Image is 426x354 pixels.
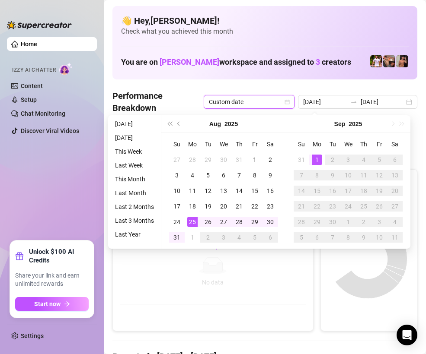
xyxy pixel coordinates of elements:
[359,217,369,227] div: 2
[340,168,356,183] td: 2025-09-10
[200,230,216,245] td: 2025-09-02
[372,168,387,183] td: 2025-09-12
[21,127,79,134] a: Discover Viral Videos
[200,199,216,214] td: 2025-08-19
[185,136,200,152] th: Mo
[247,214,263,230] td: 2025-08-29
[112,202,157,212] li: Last 2 Months
[265,217,275,227] div: 30
[231,152,247,168] td: 2025-07-31
[172,186,182,196] div: 10
[265,155,275,165] div: 2
[169,168,185,183] td: 2025-08-03
[234,186,244,196] div: 14
[263,136,278,152] th: Sa
[359,232,369,243] div: 9
[312,186,322,196] div: 15
[218,217,229,227] div: 27
[265,170,275,180] div: 9
[312,232,322,243] div: 6
[169,230,185,245] td: 2025-08-31
[250,232,260,243] div: 5
[325,183,340,199] td: 2025-09-16
[234,232,244,243] div: 4
[247,199,263,214] td: 2025-08-22
[397,325,417,345] div: Open Intercom Messenger
[231,183,247,199] td: 2025-08-14
[247,183,263,199] td: 2025-08-15
[296,217,307,227] div: 28
[216,168,231,183] td: 2025-08-06
[209,95,289,108] span: Custom date
[216,214,231,230] td: 2025-08-27
[359,201,369,212] div: 25
[356,152,372,168] td: 2025-09-04
[359,186,369,196] div: 18
[374,155,384,165] div: 5
[12,66,56,74] span: Izzy AI Chatter
[263,183,278,199] td: 2025-08-16
[327,170,338,180] div: 9
[294,183,309,199] td: 2025-09-14
[265,201,275,212] div: 23
[316,57,320,66] span: 3
[200,152,216,168] td: 2025-07-29
[374,232,384,243] div: 10
[216,230,231,245] td: 2025-09-03
[263,199,278,214] td: 2025-08-23
[374,186,384,196] div: 19
[34,300,61,307] span: Start now
[218,155,229,165] div: 30
[359,170,369,180] div: 11
[216,199,231,214] td: 2025-08-20
[112,90,204,114] h4: Performance Breakdown
[309,214,325,230] td: 2025-09-29
[356,214,372,230] td: 2025-10-02
[309,199,325,214] td: 2025-09-22
[169,183,185,199] td: 2025-08-10
[185,199,200,214] td: 2025-08-18
[372,152,387,168] td: 2025-09-05
[231,136,247,152] th: Th
[343,155,353,165] div: 3
[356,136,372,152] th: Th
[294,199,309,214] td: 2025-09-21
[15,297,89,311] button: Start nowarrow-right
[250,170,260,180] div: 8
[203,186,213,196] div: 12
[372,199,387,214] td: 2025-09-26
[247,168,263,183] td: 2025-08-08
[216,183,231,199] td: 2025-08-13
[185,183,200,199] td: 2025-08-11
[231,199,247,214] td: 2025-08-21
[309,152,325,168] td: 2025-09-01
[172,155,182,165] div: 27
[174,115,184,133] button: Previous month (PageUp)
[187,170,198,180] div: 4
[218,232,229,243] div: 3
[294,230,309,245] td: 2025-10-05
[172,232,182,243] div: 31
[390,155,400,165] div: 6
[216,136,231,152] th: We
[21,96,37,103] a: Setup
[234,170,244,180] div: 7
[112,215,157,226] li: Last 3 Months
[285,99,290,104] span: calendar
[296,201,307,212] div: 21
[169,136,185,152] th: Su
[343,170,353,180] div: 10
[216,152,231,168] td: 2025-07-30
[234,201,244,212] div: 21
[343,186,353,196] div: 17
[218,201,229,212] div: 20
[359,155,369,165] div: 4
[247,136,263,152] th: Fr
[325,152,340,168] td: 2025-09-02
[327,186,338,196] div: 16
[208,245,217,254] span: loading
[312,170,322,180] div: 8
[312,217,322,227] div: 29
[296,170,307,180] div: 7
[309,230,325,245] td: 2025-10-06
